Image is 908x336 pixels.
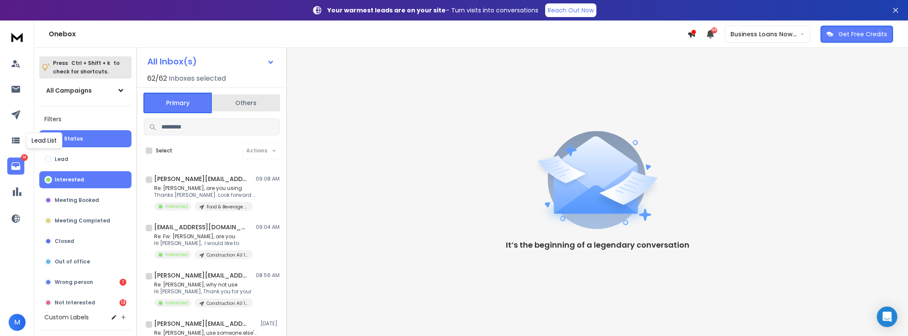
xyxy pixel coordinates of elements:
[154,288,253,295] p: Hi [PERSON_NAME], Thank you for your
[154,281,253,288] p: Re: [PERSON_NAME], why not use
[260,320,280,327] p: [DATE]
[256,175,280,182] p: 09:08 AM
[545,3,596,17] a: Reach Out Now
[39,294,131,311] button: Not Interested13
[46,86,92,95] h1: All Campaigns
[55,279,93,286] p: Wrong person
[730,30,800,38] p: Business Loans Now ([PERSON_NAME])
[877,307,897,327] div: Open Intercom Messenger
[327,6,446,15] strong: Your warmest leads are on your site
[156,147,172,154] label: Select
[154,271,248,280] h1: [PERSON_NAME][EMAIL_ADDRESS][DOMAIN_NAME]
[154,223,248,231] h1: [EMAIL_ADDRESS][DOMAIN_NAME]
[327,6,538,15] p: – Turn visits into conversations
[154,233,253,240] p: Re: Fw: [PERSON_NAME], are you
[70,58,111,68] span: Ctrl + Shift + k
[26,132,62,149] div: Lead List
[207,300,248,307] p: Construction AU 1686 List 1 Video CTA
[154,192,257,199] p: Thanks [PERSON_NAME]. Look forward to hearing
[169,73,226,84] h3: Inboxes selected
[55,299,95,306] p: Not Interested
[39,82,131,99] button: All Campaigns
[55,258,90,265] p: Out of office
[39,233,131,250] button: Closed
[39,274,131,291] button: Wrong person1
[39,192,131,209] button: Meeting Booked
[120,299,126,306] div: 13
[53,59,120,76] p: Press to check for shortcuts.
[838,30,887,38] p: Get Free Credits
[120,279,126,286] div: 1
[39,212,131,229] button: Meeting Completed
[548,6,594,15] p: Reach Out Now
[9,314,26,331] button: M
[55,238,74,245] p: Closed
[39,151,131,168] button: Lead
[21,154,28,161] p: 14
[39,113,131,125] h3: Filters
[165,203,188,210] p: Interested
[154,185,257,192] p: Re: [PERSON_NAME], are you using
[55,176,84,183] p: Interested
[39,171,131,188] button: Interested
[44,313,89,321] h3: Custom Labels
[711,27,717,33] span: 50
[165,251,188,258] p: Interested
[147,73,167,84] span: 62 / 62
[207,252,248,258] p: Construction AU 1686 List 1 Video CTA
[154,175,248,183] h1: [PERSON_NAME][EMAIL_ADDRESS][DOMAIN_NAME]
[55,217,110,224] p: Meeting Completed
[55,197,99,204] p: Meeting Booked
[212,93,280,112] button: Others
[143,93,212,113] button: Primary
[49,29,687,39] h1: Onebox
[147,57,197,66] h1: All Inbox(s)
[39,253,131,270] button: Out of office
[55,156,68,163] p: Lead
[55,135,83,142] p: All Status
[7,158,24,175] a: 14
[140,53,281,70] button: All Inbox(s)
[256,224,280,231] p: 09:04 AM
[506,239,689,251] p: It’s the beginning of a legendary conversation
[154,319,248,328] h1: [PERSON_NAME][EMAIL_ADDRESS][DOMAIN_NAME]
[154,240,253,247] p: Hi [PERSON_NAME], I would like to
[207,204,248,210] p: Food & Beverage AU 409 List 1 Video CTA
[256,272,280,279] p: 08:56 AM
[820,26,893,43] button: Get Free Credits
[9,29,26,45] img: logo
[165,300,188,306] p: Interested
[39,130,131,147] button: All Status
